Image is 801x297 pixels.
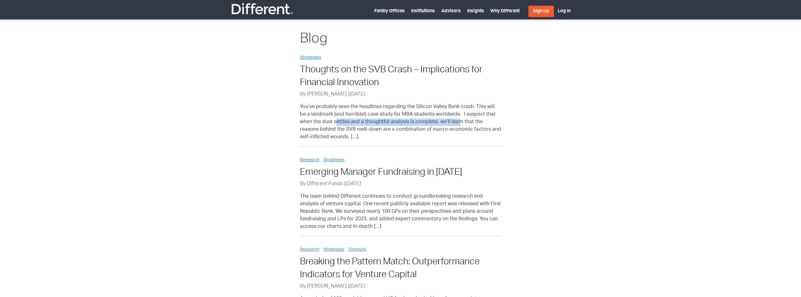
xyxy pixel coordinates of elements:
[231,3,294,15] img: Different Funds
[300,158,319,162] a: Research
[323,248,345,252] a: Strategies
[345,182,361,187] span: [DATE]
[300,193,501,231] p: The team behind Different continues to conduct groundbreaking research and analysis of venture ca...
[349,284,365,289] span: [DATE]
[300,248,319,252] a: Research
[348,248,367,252] a: Diversity
[300,283,501,290] p: By [PERSON_NAME] |
[300,180,501,188] p: By Different Funds |
[300,91,501,98] p: By [PERSON_NAME] |
[300,66,482,87] a: Thoughts on the SVB Crash – Implications for Financial Innovation
[349,92,365,97] span: [DATE]
[300,103,501,141] p: You’ve probably seen the headlines regarding the Silicon Valley Bank crash. This will be a landma...
[323,158,345,162] a: Strategies
[490,9,520,14] a: Why Different
[374,9,405,14] a: Family Offices
[300,168,462,177] a: Emerging Manager Fundraising in [DATE]
[528,6,554,17] a: Sign Up
[558,9,571,14] a: Log In
[300,258,480,279] a: Breaking the Pattern Match: Outperformance Indicators for Venture Capital
[467,9,484,14] a: Insights
[300,56,321,60] a: Strategies
[441,9,461,14] a: Advisors
[300,30,501,49] h1: Blog
[411,9,435,14] a: Institutions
